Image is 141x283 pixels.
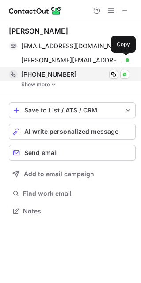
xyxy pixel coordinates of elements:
button: Send email [9,145,136,161]
span: [PERSON_NAME][EMAIL_ADDRESS][DOMAIN_NAME] [21,56,122,64]
button: Find work email [9,187,136,200]
img: Whatsapp [122,72,127,77]
button: AI write personalized message [9,124,136,140]
button: Notes [9,205,136,217]
div: [PERSON_NAME] [9,27,68,35]
a: Show more [21,81,136,88]
img: ContactOut v5.3.10 [9,5,62,16]
span: Find work email [23,190,132,198]
button: Add to email campaign [9,166,136,182]
span: [EMAIL_ADDRESS][DOMAIN_NAME] [21,42,122,50]
span: [PHONE_NUMBER] [21,70,76,78]
button: save-profile-one-click [9,102,136,118]
span: Send email [24,149,58,156]
div: Save to List / ATS / CRM [24,107,120,114]
span: Add to email campaign [24,171,94,178]
span: Notes [23,207,132,215]
img: - [51,81,56,88]
span: AI write personalized message [24,128,118,135]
